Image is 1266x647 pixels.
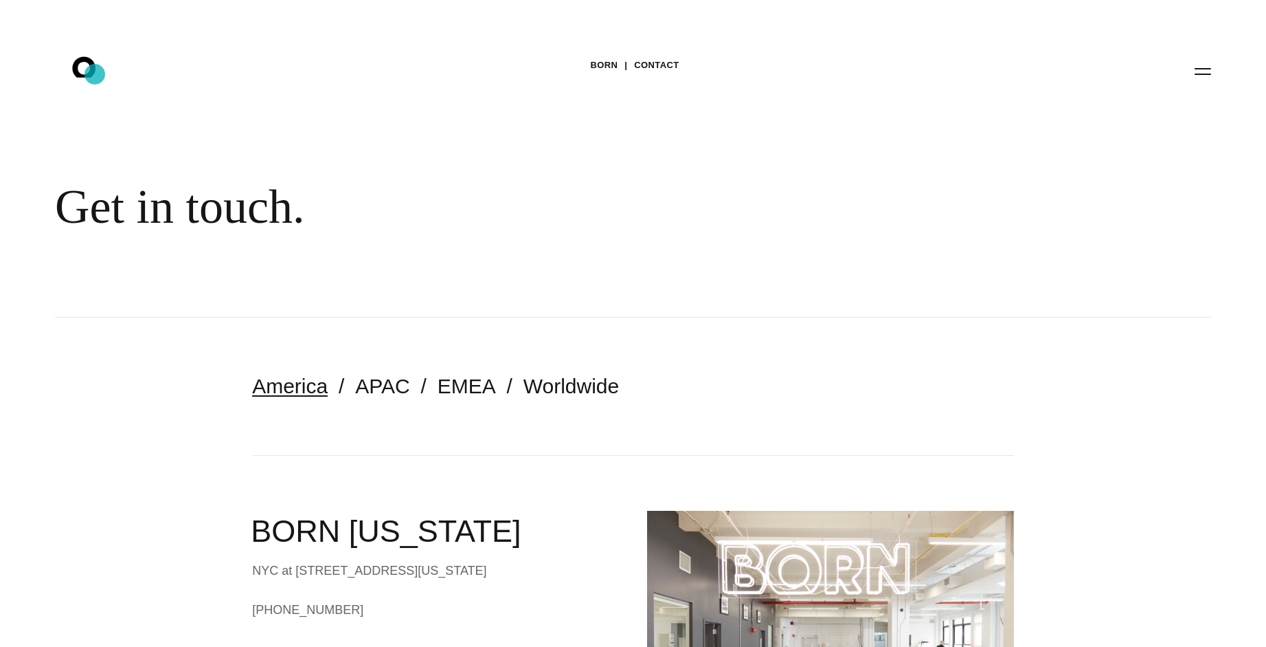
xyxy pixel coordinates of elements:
a: APAC [355,375,409,397]
a: Worldwide [523,375,620,397]
a: [PHONE_NUMBER] [252,600,619,620]
a: BORN [590,55,618,76]
h2: BORN [US_STATE] [251,511,619,552]
div: Get in touch. [55,179,838,235]
button: Open [1186,56,1219,85]
a: Contact [634,55,679,76]
a: America [252,375,328,397]
a: EMEA [438,375,496,397]
div: NYC at [STREET_ADDRESS][US_STATE] [252,560,619,581]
